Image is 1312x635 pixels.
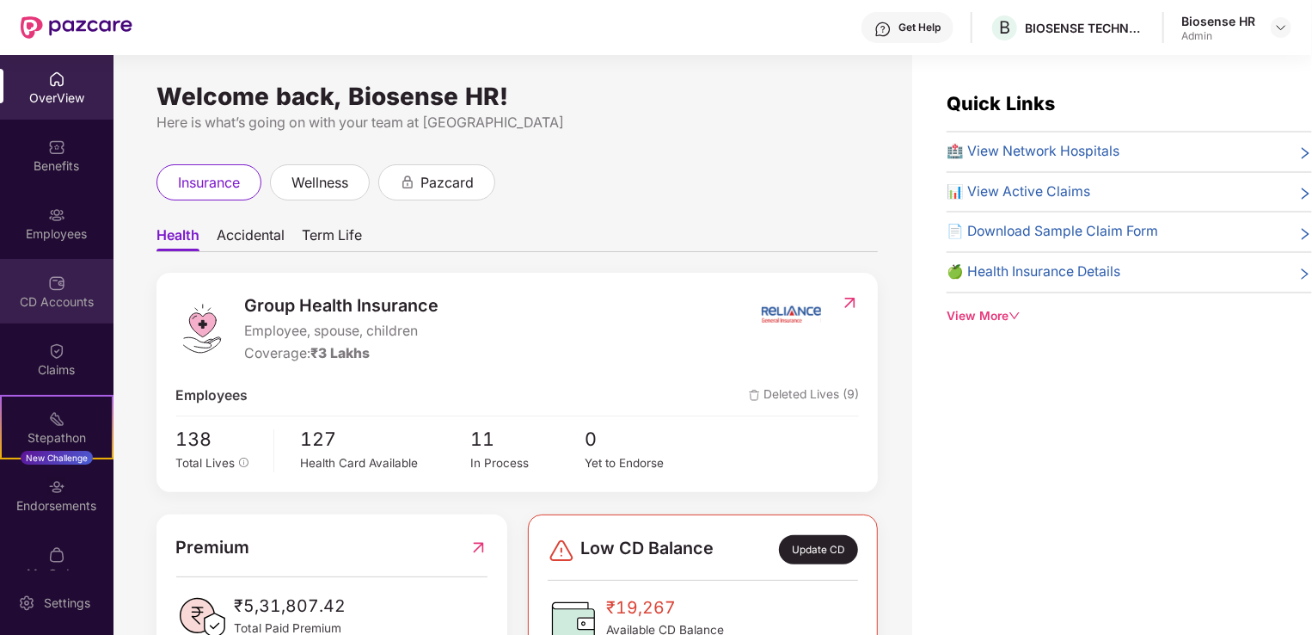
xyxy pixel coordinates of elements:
div: Here is what’s going on with your team at [GEOGRAPHIC_DATA] [156,112,878,133]
img: svg+xml;base64,PHN2ZyBpZD0iRGFuZ2VyLTMyeDMyIiB4bWxucz0iaHR0cDovL3d3dy53My5vcmcvMjAwMC9zdmciIHdpZH... [548,537,575,564]
span: B [999,17,1010,38]
span: 127 [300,425,471,454]
span: 📄 Download Sample Claim Form [947,221,1158,243]
span: pazcard [420,172,474,194]
img: svg+xml;base64,PHN2ZyBpZD0iRW5kb3JzZW1lbnRzIiB4bWxucz0iaHR0cDovL3d3dy53My5vcmcvMjAwMC9zdmciIHdpZH... [48,478,65,496]
span: right [1298,145,1312,163]
img: svg+xml;base64,PHN2ZyBpZD0iU2V0dGluZy0yMHgyMCIgeG1sbnM9Imh0dHA6Ly93d3cudzMub3JnLzIwMDAvc3ZnIiB3aW... [18,595,35,612]
img: svg+xml;base64,PHN2ZyBpZD0iQmVuZWZpdHMiIHhtbG5zPSJodHRwOi8vd3d3LnczLm9yZy8yMDAwL3N2ZyIgd2lkdGg9Ij... [48,139,65,156]
span: 0 [585,425,698,454]
span: Low CD Balance [580,535,714,564]
span: Quick Links [947,92,1055,114]
span: Term Life [302,226,362,251]
img: RedirectIcon [469,534,487,561]
img: svg+xml;base64,PHN2ZyBpZD0iSGVscC0zMngzMiIgeG1sbnM9Imh0dHA6Ly93d3cudzMub3JnLzIwMDAvc3ZnIiB3aWR0aD... [874,21,892,38]
div: Stepathon [2,429,112,447]
img: svg+xml;base64,PHN2ZyBpZD0iQ0RfQWNjb3VudHMiIGRhdGEtbmFtZT0iQ0QgQWNjb3VudHMiIHhtbG5zPSJodHRwOi8vd3... [48,274,65,292]
span: wellness [291,172,348,194]
div: Coverage: [245,343,439,365]
div: In Process [470,454,584,472]
div: View More [947,307,1312,326]
span: Total Lives [176,456,236,470]
img: RedirectIcon [841,294,859,311]
img: svg+xml;base64,PHN2ZyBpZD0iQ2xhaW0iIHhtbG5zPSJodHRwOi8vd3d3LnczLm9yZy8yMDAwL3N2ZyIgd2lkdGg9IjIwIi... [48,342,65,360]
div: Settings [39,595,95,612]
span: right [1298,225,1312,243]
span: Group Health Insurance [245,293,439,319]
img: svg+xml;base64,PHN2ZyBpZD0iSG9tZSIgeG1sbnM9Imh0dHA6Ly93d3cudzMub3JnLzIwMDAvc3ZnIiB3aWR0aD0iMjAiIG... [48,71,65,88]
img: svg+xml;base64,PHN2ZyBpZD0iTXlfT3JkZXJzIiBkYXRhLW5hbWU9Ik15IE9yZGVycyIgeG1sbnM9Imh0dHA6Ly93d3cudz... [48,546,65,564]
span: right [1298,265,1312,283]
div: Update CD [779,535,858,564]
div: Admin [1181,29,1255,43]
span: 138 [176,425,261,454]
span: down [1009,310,1021,322]
span: right [1298,185,1312,203]
img: logo [176,303,228,354]
div: BIOSENSE TECHNOLOGIES PRIVATE LIMITED [1025,20,1145,36]
span: info-circle [239,458,249,468]
span: Health [156,226,199,251]
img: svg+xml;base64,PHN2ZyB4bWxucz0iaHR0cDovL3d3dy53My5vcmcvMjAwMC9zdmciIHdpZHRoPSIyMSIgaGVpZ2h0PSIyMC... [48,410,65,428]
div: New Challenge [21,451,93,465]
span: ₹3 Lakhs [311,345,371,361]
img: svg+xml;base64,PHN2ZyBpZD0iRW1wbG95ZWVzIiB4bWxucz0iaHR0cDovL3d3dy53My5vcmcvMjAwMC9zdmciIHdpZHRoPS... [48,207,65,224]
div: Yet to Endorse [585,454,698,472]
div: Get Help [898,21,941,34]
span: 🍏 Health Insurance Details [947,262,1120,283]
span: Premium [176,534,250,561]
span: Accidental [217,226,285,251]
span: Deleted Lives (9) [749,385,859,407]
div: Biosense HR [1181,13,1255,29]
span: ₹19,267 [606,595,724,621]
img: insurerIcon [759,293,824,336]
div: animation [400,174,415,189]
span: Employee, spouse, children [245,321,439,342]
img: deleteIcon [749,390,760,401]
span: 11 [470,425,584,454]
div: Welcome back, Biosense HR! [156,89,878,103]
span: Employees [176,385,248,407]
img: svg+xml;base64,PHN2ZyBpZD0iRHJvcGRvd24tMzJ4MzIiIHhtbG5zPSJodHRwOi8vd3d3LnczLm9yZy8yMDAwL3N2ZyIgd2... [1274,21,1288,34]
span: 📊 View Active Claims [947,182,1090,203]
div: Health Card Available [300,454,471,472]
span: ₹5,31,807.42 [235,593,346,620]
span: 🏥 View Network Hospitals [947,141,1119,163]
img: New Pazcare Logo [21,16,132,39]
span: insurance [178,172,240,194]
